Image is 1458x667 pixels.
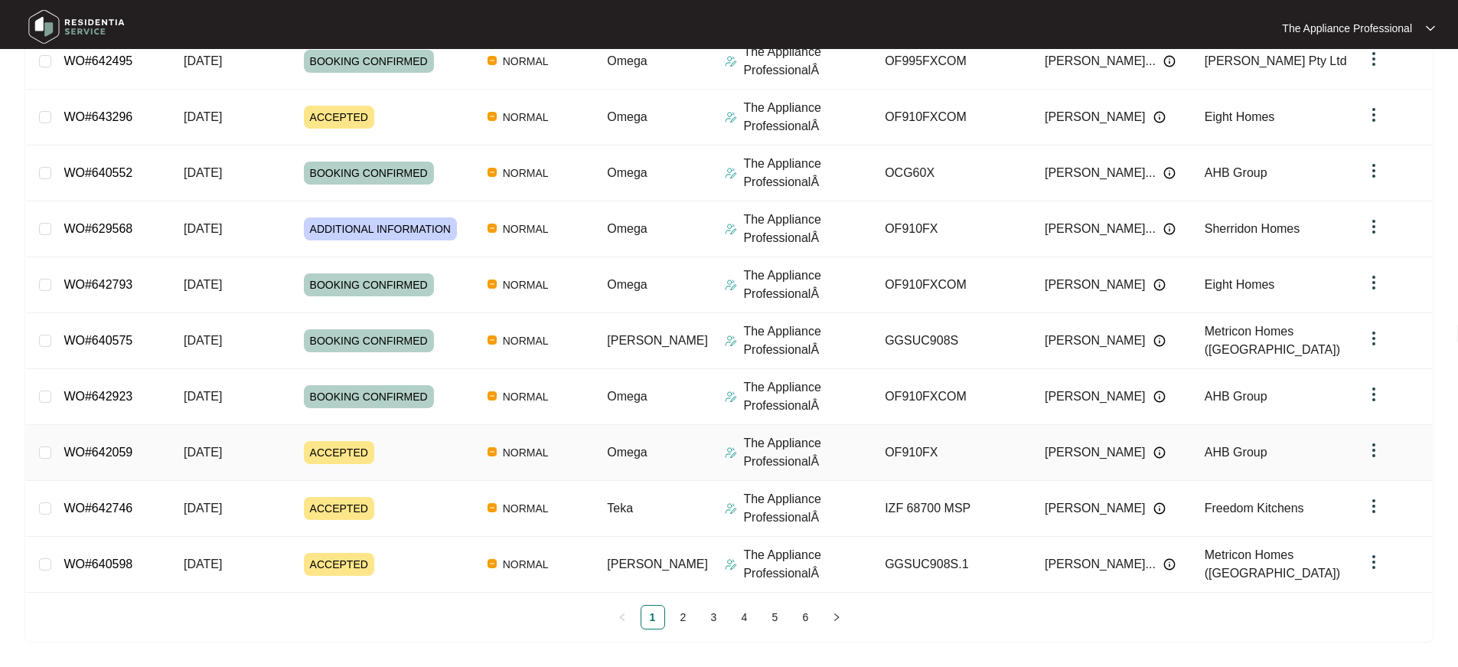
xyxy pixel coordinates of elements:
span: NORMAL [497,443,555,462]
span: [PERSON_NAME] [1045,387,1146,406]
img: Vercel Logo [488,280,497,289]
a: WO#642793 [64,278,132,291]
span: [PERSON_NAME] Pty Ltd [1205,54,1347,67]
p: The Appliance ProfessionalÂ [743,211,873,247]
span: NORMAL [497,276,555,294]
img: Assigner Icon [725,558,737,571]
p: The Appliance ProfessionalÂ [743,434,873,471]
td: OCG60X [873,145,1032,201]
img: Vercel Logo [488,503,497,512]
p: The Appliance ProfessionalÂ [743,546,873,583]
img: Vercel Logo [488,56,497,65]
span: BOOKING CONFIRMED [304,385,434,408]
span: [PERSON_NAME] [1045,332,1146,350]
a: WO#642495 [64,54,132,67]
a: WO#642059 [64,446,132,459]
span: [DATE] [184,54,222,67]
img: Assigner Icon [725,502,737,515]
span: Omega [607,390,647,403]
span: NORMAL [497,108,555,126]
span: [DATE] [184,278,222,291]
p: The Appliance ProfessionalÂ [743,322,873,359]
td: OF910FX [873,425,1032,481]
img: Info icon [1163,558,1176,571]
span: [PERSON_NAME]... [1045,164,1156,182]
li: 3 [702,605,726,629]
li: 2 [671,605,696,629]
span: [DATE] [184,222,222,235]
a: WO#640575 [64,334,132,347]
button: left [610,605,634,629]
img: Info icon [1153,279,1166,291]
img: Vercel Logo [488,224,497,233]
span: [DATE] [184,334,222,347]
span: Omega [607,278,647,291]
span: Omega [607,222,647,235]
span: [DATE] [184,390,222,403]
img: Vercel Logo [488,391,497,401]
img: Assigner Icon [725,446,737,459]
a: WO#640598 [64,557,132,571]
td: OF910FXCOM [873,257,1032,313]
span: [DATE] [184,110,222,123]
img: Vercel Logo [488,447,497,456]
img: dropdown arrow [1365,553,1383,571]
img: Vercel Logo [488,559,497,568]
span: right [832,613,841,622]
span: NORMAL [497,220,555,238]
a: WO#629568 [64,222,132,235]
td: OF995FXCOM [873,34,1032,90]
span: left [618,613,627,622]
img: dropdown arrow [1426,25,1435,32]
span: [DATE] [184,446,222,459]
a: 5 [764,606,787,629]
a: WO#642923 [64,390,132,403]
span: [DATE] [184,557,222,571]
span: AHB Group [1205,166,1267,179]
img: Assigner Icon [725,335,737,347]
span: Omega [607,446,647,459]
span: ACCEPTED [304,441,374,464]
img: dropdown arrow [1365,50,1383,68]
span: [PERSON_NAME]... [1045,555,1156,574]
li: 1 [641,605,665,629]
span: AHB Group [1205,390,1267,403]
a: 6 [794,606,817,629]
span: Omega [607,166,647,179]
button: right [824,605,849,629]
img: dropdown arrow [1365,329,1383,348]
p: The Appliance ProfessionalÂ [743,99,873,136]
li: 5 [763,605,788,629]
a: WO#640552 [64,166,132,179]
span: NORMAL [497,164,555,182]
span: BOOKING CONFIRMED [304,273,434,296]
span: [PERSON_NAME] [1045,108,1146,126]
td: OF910FXCOM [873,90,1032,145]
span: [PERSON_NAME] [607,334,708,347]
span: ACCEPTED [304,106,374,129]
a: 1 [641,606,664,629]
img: Vercel Logo [488,335,497,345]
img: Info icon [1163,223,1176,235]
img: dropdown arrow [1365,441,1383,459]
span: Teka [607,502,633,515]
img: Info icon [1153,502,1166,515]
span: Omega [607,54,647,67]
img: Assigner Icon [725,223,737,235]
span: ACCEPTED [304,553,374,576]
td: OF910FX [873,201,1032,257]
p: The Appliance ProfessionalÂ [743,43,873,80]
img: Info icon [1153,391,1166,403]
p: The Appliance ProfessionalÂ [743,378,873,415]
a: 3 [703,606,726,629]
p: The Appliance Professional [1282,21,1412,36]
span: [DATE] [184,502,222,515]
a: 4 [733,606,756,629]
span: ACCEPTED [304,497,374,520]
img: dropdown arrow [1365,217,1383,236]
td: OF910FXCOM [873,369,1032,425]
span: [PERSON_NAME] [1045,499,1146,518]
img: Assigner Icon [725,55,737,67]
img: dropdown arrow [1365,106,1383,124]
span: [PERSON_NAME]... [1045,220,1156,238]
